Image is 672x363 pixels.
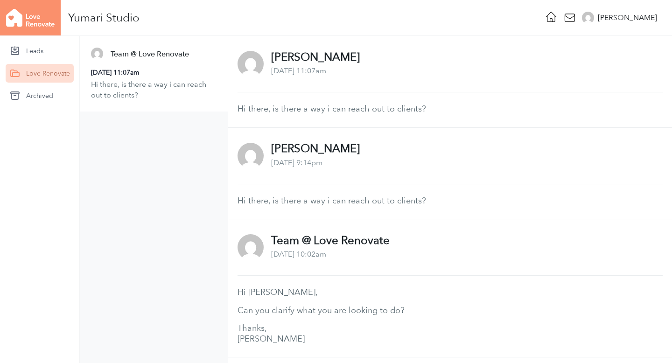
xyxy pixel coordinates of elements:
p: Team @ Love Renovate [271,235,390,245]
a: Archived [6,86,74,105]
p: Can you clarify what you are looking to do? [238,305,663,315]
img: 74a32bb7b74923f401186557a47c9245.png [91,48,103,60]
time: September 9, 2025 11:07am [91,69,139,76]
time: August 18, 2025 9:14pm [271,158,322,167]
img: b707d2b707f1e402b06a50f64b0289dc.png [238,143,264,169]
img: b707d2b707f1e402b06a50f64b0289dc.png [582,12,594,24]
img: b707d2b707f1e402b06a50f64b0289dc.png [238,51,264,77]
a: Leads [6,42,74,60]
p: Hi there, is there a way i can reach out to clients? [238,104,663,114]
img: 74a32bb7b74923f401186557a47c9245.png [238,234,264,260]
time: September 9, 2025 11:07am [271,66,326,75]
div: Yumari Studio [68,14,140,21]
h5: Team @ Love Renovate [111,49,189,59]
a: Love Renovate [6,64,74,83]
p: Thanks, [PERSON_NAME] [238,323,663,344]
time: August 19, 2025 10:02am [271,250,326,258]
p: Hi there, is there a way i can reach out to clients? [238,195,663,206]
div: [PERSON_NAME] [598,12,657,23]
p: [PERSON_NAME] [271,52,360,62]
p: [PERSON_NAME] [271,143,360,154]
p: Hi there, is there a way i can reach out to clients? [91,79,217,100]
a: Team @ Love Renovate September 9, 2025 11:07am Hi there, is there a way i can reach out to clients? [80,36,228,112]
p: Hi [PERSON_NAME], [238,287,663,297]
